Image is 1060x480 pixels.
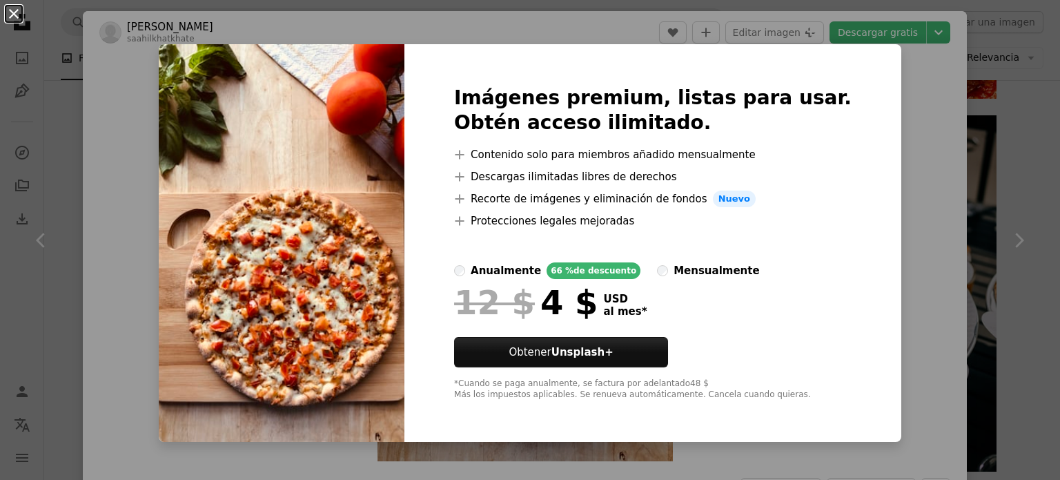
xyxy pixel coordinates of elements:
span: Nuevo [713,191,756,207]
h2: Imágenes premium, listas para usar. Obtén acceso ilimitado. [454,86,852,135]
li: Protecciones legales mejoradas [454,213,852,229]
div: 66 % de descuento [547,262,640,279]
li: Descargas ilimitadas libres de derechos [454,169,852,185]
li: Contenido solo para miembros añadido mensualmente [454,146,852,163]
img: photo-1594007654729-407eedc4be65 [159,44,404,442]
span: al mes * [603,305,647,318]
div: *Cuando se paga anualmente, se factura por adelantado 48 $ Más los impuestos aplicables. Se renue... [454,378,852,401]
strong: Unsplash+ [551,346,614,358]
span: 12 $ [454,285,535,320]
div: 4 $ [454,285,598,320]
li: Recorte de imágenes y eliminación de fondos [454,191,852,207]
div: anualmente [471,262,541,279]
input: mensualmente [657,265,668,276]
span: USD [603,293,647,305]
input: anualmente66 %de descuento [454,265,465,276]
div: mensualmente [674,262,759,279]
button: ObtenerUnsplash+ [454,337,668,367]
